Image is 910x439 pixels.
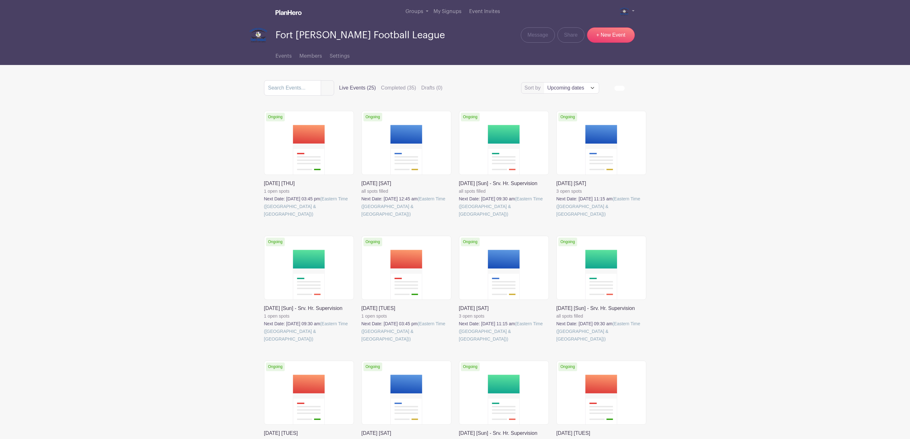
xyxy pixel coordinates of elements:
[339,84,443,92] div: filters
[264,80,321,96] input: Search Events...
[587,27,635,43] a: + New Event
[249,25,268,45] img: 2.png
[330,45,350,65] a: Settings
[405,9,423,14] span: Groups
[276,10,302,15] img: logo_white-6c42ec7e38ccf1d336a20a19083b03d10ae64f83f12c07503d8b9e83406b4c7d.svg
[276,54,292,59] span: Events
[381,84,416,92] label: Completed (35)
[421,84,442,92] label: Drafts (0)
[557,27,584,43] a: Share
[276,30,445,40] span: Fort [PERSON_NAME] Football League
[299,45,322,65] a: Members
[527,31,548,39] span: Message
[525,84,543,92] label: Sort by
[619,6,629,17] img: 2.png
[299,54,322,59] span: Members
[521,27,555,43] a: Message
[564,31,578,39] span: Share
[330,54,350,59] span: Settings
[469,9,500,14] span: Event Invites
[614,86,646,91] div: order and view
[434,9,462,14] span: My Signups
[339,84,376,92] label: Live Events (25)
[276,45,292,65] a: Events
